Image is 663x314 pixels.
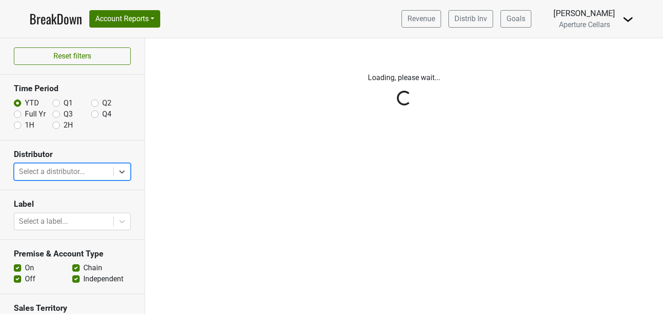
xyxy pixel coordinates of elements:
[559,20,610,29] span: Aperture Cellars
[29,9,82,29] a: BreakDown
[152,72,656,83] p: Loading, please wait...
[500,10,531,28] a: Goals
[553,7,615,19] div: [PERSON_NAME]
[401,10,441,28] a: Revenue
[622,14,634,25] img: Dropdown Menu
[89,10,160,28] button: Account Reports
[448,10,493,28] a: Distrib Inv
